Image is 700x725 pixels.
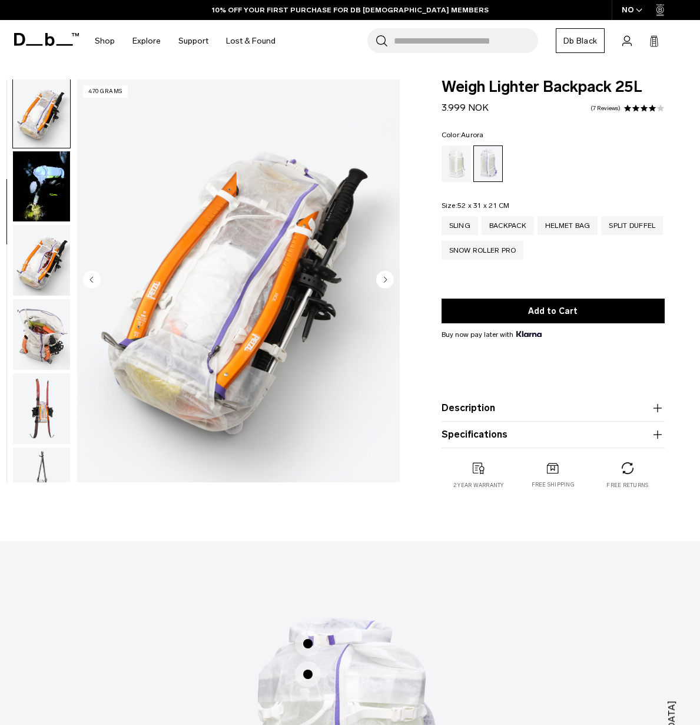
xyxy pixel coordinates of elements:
[442,216,478,235] a: Sling
[12,447,71,519] button: Weigh_Lighter_Backpack_25L_9.png
[12,77,71,148] button: Weigh_Lighter_Backpack_25L_5.png
[12,373,71,445] button: Weigh_Lighter_Backpack_25L_8.png
[516,331,542,337] img: {"height" => 20, "alt" => "Klarna"}
[532,481,575,489] p: Free shipping
[601,216,663,235] a: Split Duffel
[77,80,400,482] img: Weigh_Lighter_Backpack_25L_5.png
[442,102,489,113] span: 3.999 NOK
[442,202,510,209] legend: Size:
[473,145,503,182] a: Aurora
[212,5,489,15] a: 10% OFF YOUR FIRST PURCHASE FOR DB [DEMOGRAPHIC_DATA] MEMBERS
[13,448,70,518] img: Weigh_Lighter_Backpack_25L_9.png
[590,105,621,111] a: 7 reviews
[442,80,665,95] span: Weigh Lighter Backpack 25L
[83,271,101,291] button: Previous slide
[13,373,70,444] img: Weigh_Lighter_Backpack_25L_8.png
[83,85,128,98] p: 470 grams
[482,216,534,235] a: Backpack
[95,20,115,62] a: Shop
[538,216,598,235] a: Helmet Bag
[13,151,70,222] img: Weigh Lighter Backpack 25L Aurora
[442,329,542,340] span: Buy now pay later with
[12,151,71,223] button: Weigh Lighter Backpack 25L Aurora
[12,224,71,296] button: Weigh_Lighter_Backpack_25L_6.png
[178,20,208,62] a: Support
[132,20,161,62] a: Explore
[13,225,70,296] img: Weigh_Lighter_Backpack_25L_6.png
[556,28,605,53] a: Db Black
[376,271,394,291] button: Next slide
[442,145,471,182] a: Diffusion
[442,299,665,323] button: Add to Cart
[453,481,504,489] p: 2 year warranty
[226,20,276,62] a: Lost & Found
[13,299,70,370] img: Weigh_Lighter_Backpack_25L_7.png
[86,20,284,62] nav: Main Navigation
[77,80,400,482] li: 6 / 18
[442,241,524,260] a: Snow Roller Pro
[442,401,665,415] button: Description
[442,131,484,138] legend: Color:
[13,77,70,148] img: Weigh_Lighter_Backpack_25L_5.png
[442,428,665,442] button: Specifications
[12,299,71,370] button: Weigh_Lighter_Backpack_25L_7.png
[606,481,648,489] p: Free returns
[461,131,484,139] span: Aurora
[457,201,510,210] span: 52 x 31 x 21 CM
